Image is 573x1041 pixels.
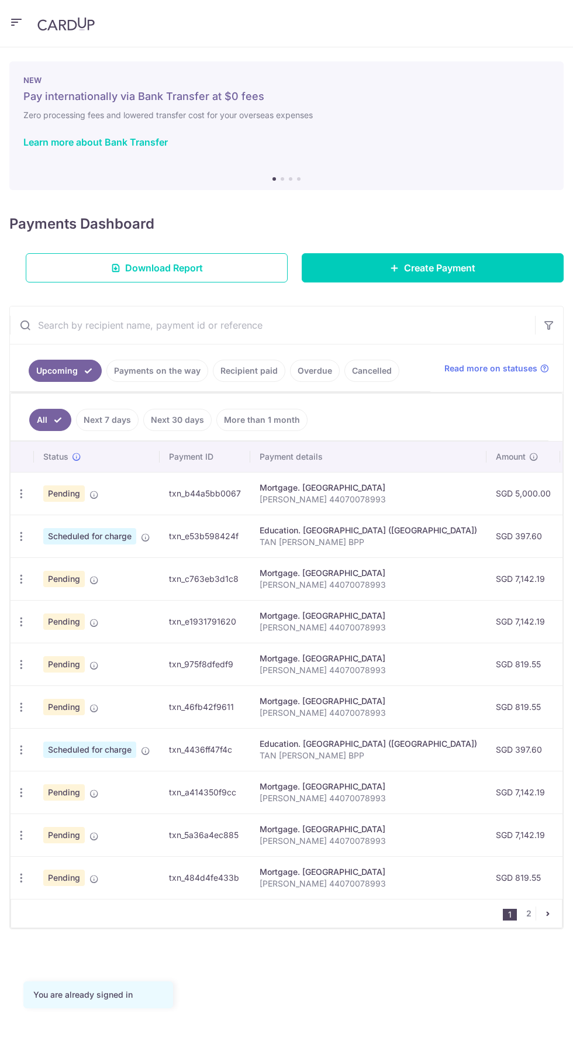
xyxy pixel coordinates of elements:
a: Recipient paid [213,360,285,382]
p: [PERSON_NAME] 44070078993 [260,494,477,505]
div: Mortgage. [GEOGRAPHIC_DATA] [260,653,477,664]
div: Mortgage. [GEOGRAPHIC_DATA] [260,610,477,622]
a: Next 7 days [76,409,139,431]
span: Pending [43,613,85,630]
div: Education. [GEOGRAPHIC_DATA] ([GEOGRAPHIC_DATA]) [260,738,477,750]
td: SGD 819.55 [486,685,560,728]
span: Pending [43,485,85,502]
h5: Pay internationally via Bank Transfer at $0 fees [23,89,550,104]
a: More than 1 month [216,409,308,431]
td: SGD 7,142.19 [486,600,560,643]
td: SGD 7,142.19 [486,557,560,600]
h4: Payments Dashboard [9,213,154,235]
td: SGD 819.55 [486,856,560,899]
h6: Zero processing fees and lowered transfer cost for your overseas expenses [23,108,550,122]
p: NEW [23,75,550,85]
a: Upcoming [29,360,102,382]
span: Pending [43,699,85,715]
th: Payment details [250,442,486,472]
p: [PERSON_NAME] 44070078993 [260,579,477,591]
td: SGD 7,142.19 [486,771,560,814]
a: 2 [522,906,536,921]
td: txn_5a36a4ec885 [160,814,250,856]
td: txn_975f8dfedf9 [160,643,250,685]
p: TAN [PERSON_NAME] BPP [260,750,477,761]
a: Read more on statuses [444,363,549,374]
span: Pending [43,870,85,886]
a: Next 30 days [143,409,212,431]
p: [PERSON_NAME] 44070078993 [260,878,477,890]
a: Cancelled [344,360,399,382]
td: txn_e53b598424f [160,515,250,557]
div: Mortgage. [GEOGRAPHIC_DATA] [260,695,477,707]
p: [PERSON_NAME] 44070078993 [260,835,477,847]
p: [PERSON_NAME] 44070078993 [260,707,477,719]
li: 1 [503,909,517,921]
nav: pager [503,899,562,928]
a: Download Report [26,253,288,282]
a: Overdue [290,360,340,382]
td: SGD 397.60 [486,728,560,771]
p: [PERSON_NAME] 44070078993 [260,792,477,804]
div: Education. [GEOGRAPHIC_DATA] ([GEOGRAPHIC_DATA]) [260,525,477,536]
td: SGD 397.60 [486,515,560,557]
td: txn_a414350f9cc [160,771,250,814]
span: Scheduled for charge [43,742,136,758]
td: txn_46fb42f9611 [160,685,250,728]
td: txn_b44a5bb0067 [160,472,250,515]
td: txn_484d4fe433b [160,856,250,899]
a: Create Payment [302,253,564,282]
td: txn_4436ff47f4c [160,728,250,771]
span: Amount [496,451,526,463]
td: SGD 7,142.19 [486,814,560,856]
span: Scheduled for charge [43,528,136,544]
div: Mortgage. [GEOGRAPHIC_DATA] [260,866,477,878]
th: Payment ID [160,442,250,472]
a: Learn more about Bank Transfer [23,136,168,148]
span: Pending [43,827,85,843]
span: Create Payment [404,261,475,275]
td: txn_c763eb3d1c8 [160,557,250,600]
a: Payments on the way [106,360,208,382]
span: Pending [43,571,85,587]
td: SGD 5,000.00 [486,472,560,515]
span: Read more on statuses [444,363,537,374]
p: [PERSON_NAME] 44070078993 [260,622,477,633]
div: Mortgage. [GEOGRAPHIC_DATA] [260,482,477,494]
td: SGD 819.55 [486,643,560,685]
div: You are already signed in [33,989,163,1001]
p: [PERSON_NAME] 44070078993 [260,664,477,676]
div: Mortgage. [GEOGRAPHIC_DATA] [260,567,477,579]
td: txn_e1931791620 [160,600,250,643]
span: Pending [43,656,85,673]
input: Search by recipient name, payment id or reference [10,306,535,344]
img: CardUp [37,17,95,31]
span: Pending [43,784,85,801]
span: Download Report [125,261,203,275]
div: Mortgage. [GEOGRAPHIC_DATA] [260,823,477,835]
a: All [29,409,71,431]
div: Mortgage. [GEOGRAPHIC_DATA] [260,781,477,792]
p: TAN [PERSON_NAME] BPP [260,536,477,548]
span: Status [43,451,68,463]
